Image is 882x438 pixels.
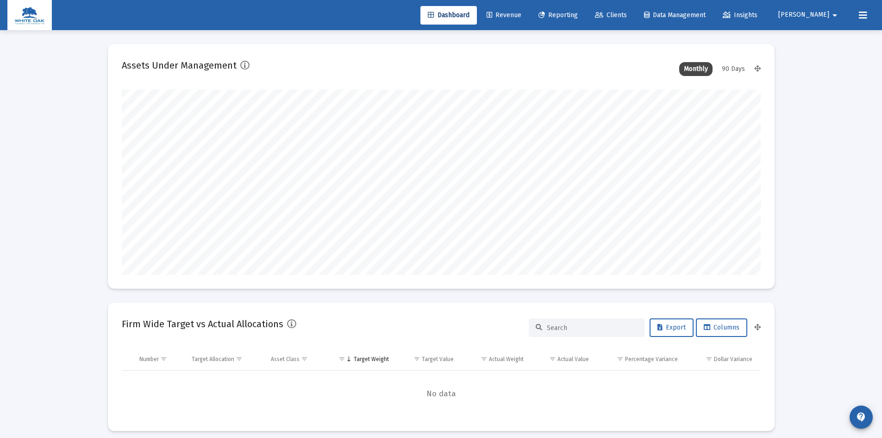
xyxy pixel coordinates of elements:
span: No data [122,389,761,399]
div: Actual Weight [489,355,524,363]
img: Dashboard [14,6,45,25]
a: Insights [715,6,765,25]
span: Show filter options for column 'Actual Weight' [481,355,488,362]
span: Show filter options for column 'Dollar Variance' [706,355,713,362]
span: Clients [595,11,627,19]
span: Insights [723,11,757,19]
span: Show filter options for column 'Target Value' [413,355,420,362]
div: Actual Value [557,355,589,363]
div: Target Allocation [192,355,234,363]
td: Column Dollar Variance [684,348,760,370]
td: Column Target Value [395,348,461,370]
button: [PERSON_NAME] [767,6,851,24]
td: Column Target Weight [326,348,395,370]
input: Search [547,324,638,332]
div: Asset Class [271,355,300,363]
td: Column Asset Class [264,348,326,370]
div: Target Weight [354,355,389,363]
a: Reporting [531,6,585,25]
a: Clients [588,6,634,25]
a: Revenue [479,6,529,25]
span: Show filter options for column 'Target Allocation' [236,355,243,362]
td: Column Target Allocation [185,348,264,370]
span: Show filter options for column 'Asset Class' [301,355,308,362]
mat-icon: contact_support [856,412,867,423]
td: Column Actual Weight [460,348,530,370]
a: Data Management [637,6,713,25]
h2: Firm Wide Target vs Actual Allocations [122,317,283,331]
td: Column Actual Value [530,348,595,370]
span: Export [657,324,686,331]
div: Dollar Variance [714,355,752,363]
span: Show filter options for column 'Target Weight' [338,355,345,362]
span: Revenue [487,11,521,19]
div: Percentage Variance [625,355,678,363]
td: Column Number [133,348,186,370]
span: [PERSON_NAME] [778,11,829,19]
mat-icon: arrow_drop_down [829,6,840,25]
span: Show filter options for column 'Number' [160,355,167,362]
span: Columns [704,324,739,331]
button: Columns [696,318,747,337]
span: Reporting [538,11,578,19]
h2: Assets Under Management [122,58,237,73]
div: Target Value [422,355,454,363]
div: Monthly [679,62,713,76]
div: Number [139,355,159,363]
td: Column Percentage Variance [595,348,684,370]
span: Show filter options for column 'Percentage Variance' [617,355,624,362]
span: Data Management [644,11,706,19]
a: Dashboard [420,6,477,25]
span: Dashboard [428,11,469,19]
div: Data grid [122,348,761,417]
span: Show filter options for column 'Actual Value' [549,355,556,362]
div: 90 Days [717,62,750,76]
button: Export [650,318,694,337]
